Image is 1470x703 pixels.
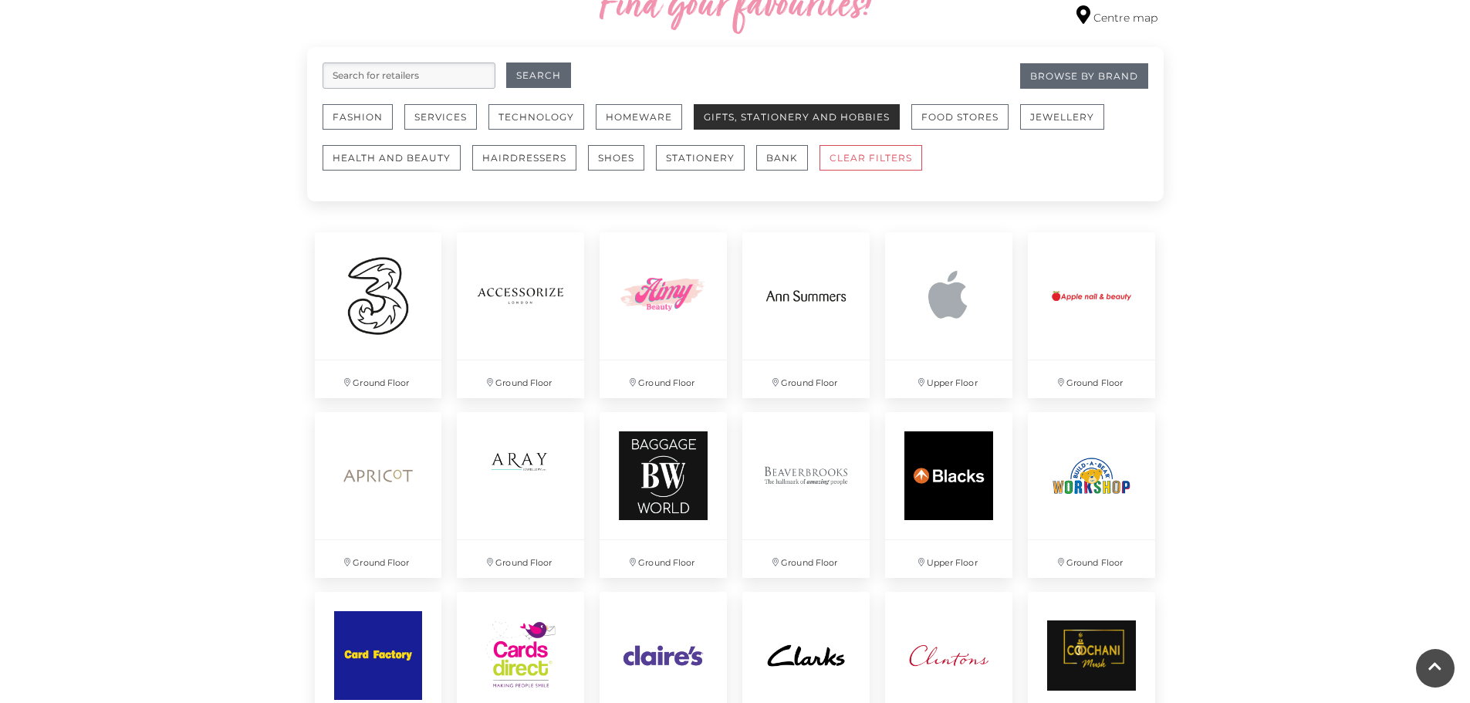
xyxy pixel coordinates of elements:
button: Hairdressers [472,145,576,171]
a: Jewellery [1020,104,1116,145]
p: Upper Floor [885,360,1012,398]
a: Ground Floor [307,225,450,406]
p: Ground Floor [600,360,727,398]
a: Shoes [588,145,656,186]
p: Ground Floor [315,360,442,398]
a: Bank [756,145,819,186]
button: Bank [756,145,808,171]
a: Ground Floor [592,404,735,586]
a: Services [404,104,488,145]
a: Ground Floor [449,404,592,586]
button: Food Stores [911,104,1009,130]
button: Jewellery [1020,104,1104,130]
a: Food Stores [911,104,1020,145]
a: Stationery [656,145,756,186]
a: Hairdressers [472,145,588,186]
a: CLEAR FILTERS [819,145,934,186]
button: Shoes [588,145,644,171]
a: Ground Floor [307,404,450,586]
button: Stationery [656,145,745,171]
a: Upper Floor [877,404,1020,586]
p: Ground Floor [457,540,584,578]
p: Ground Floor [1028,540,1155,578]
input: Search for retailers [323,63,495,89]
button: CLEAR FILTERS [819,145,922,171]
a: Upper Floor [877,225,1020,406]
button: Homeware [596,104,682,130]
a: Browse By Brand [1020,63,1148,89]
button: Search [506,63,571,88]
a: Ground Floor [735,404,877,586]
p: Ground Floor [1028,360,1155,398]
p: Ground Floor [457,360,584,398]
button: Services [404,104,477,130]
button: Health and Beauty [323,145,461,171]
p: Ground Floor [315,540,442,578]
a: Fashion [323,104,404,145]
button: Fashion [323,104,393,130]
p: Ground Floor [600,540,727,578]
p: Ground Floor [742,360,870,398]
p: Ground Floor [742,540,870,578]
a: Ground Floor [449,225,592,406]
a: Health and Beauty [323,145,472,186]
a: Ground Floor [1020,225,1163,406]
a: Ground Floor [1020,404,1163,586]
button: Technology [488,104,584,130]
a: Gifts, Stationery and Hobbies [694,104,911,145]
a: Technology [488,104,596,145]
a: Ground Floor [592,225,735,406]
button: Gifts, Stationery and Hobbies [694,104,900,130]
a: Ground Floor [735,225,877,406]
p: Upper Floor [885,540,1012,578]
a: Homeware [596,104,694,145]
a: Centre map [1076,5,1157,26]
